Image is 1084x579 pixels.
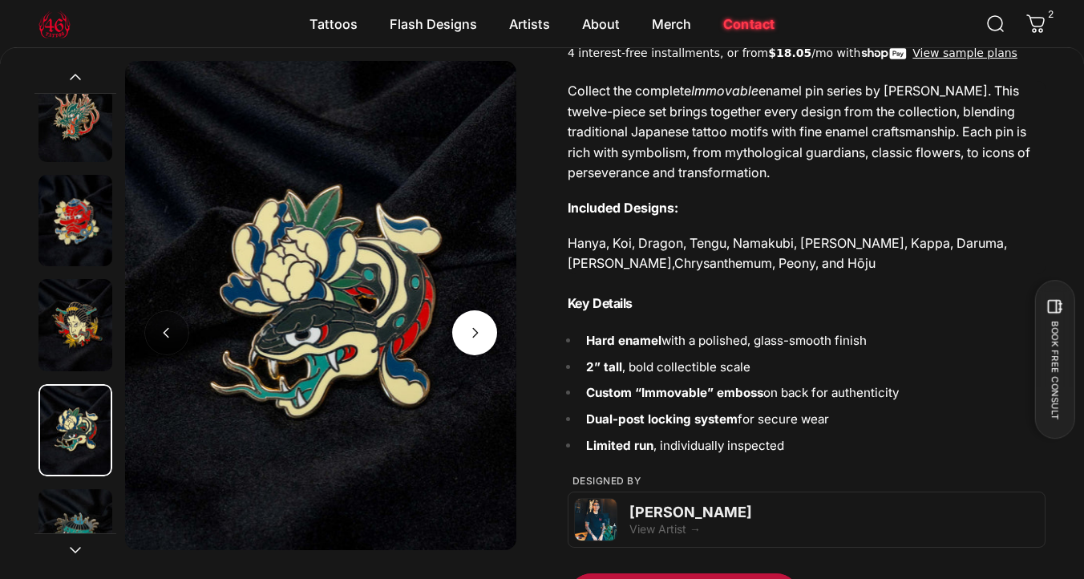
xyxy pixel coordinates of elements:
img: Tengu enamel pin from the Immovable collection by Geoffrey Wong, featuring a red mountain spirit ... [38,175,112,267]
button: Open media 7 in modal [125,61,516,550]
li: , individually inspected [580,437,1046,456]
summary: Artists [493,7,566,41]
strong: Limited run [586,438,653,453]
summary: Tattoos [293,7,374,41]
li: on back for authenticity [580,384,1046,403]
button: Next [452,310,497,355]
button: Go to item 7 [38,384,112,476]
img: Dragon enamel pin from the Immovable collection by Geoffrey Wong, depicting a green dragon surrou... [38,70,112,162]
button: Previous [144,310,189,355]
img: Geoffrey Wong [575,499,617,541]
media-gallery: Gallery Viewer [38,61,516,566]
summary: Merch [636,7,707,41]
p: Collect the complete enamel pin series by [PERSON_NAME]. This twelve-piece set brings together ev... [568,81,1046,184]
div: [PERSON_NAME] [629,504,1038,520]
summary: About [566,7,636,41]
summary: Flash Designs [374,7,493,41]
i: Immovable [691,83,758,99]
h5: Key Details [568,294,1046,313]
strong: Dual-post locking system [586,411,738,427]
a: 2 items [1018,6,1054,42]
img: Snake and Peony enamel pin from the Immovable collection by Geoffrey Wong, showing a coiled serpe... [125,61,516,550]
button: Go to item 6 [38,279,112,371]
button: Go to item 5 [38,175,112,267]
div: View Artist → [629,522,1038,536]
img: Snake and Peony enamel pin from the Immovable collection by Geoffrey Wong, showing a coiled serpe... [38,384,112,476]
nav: Primary [293,7,791,41]
div: View artist page for Geoffrey Wong [568,492,1046,548]
button: Go to item 4 [38,70,112,162]
p: Hanya, Koi, Dragon, Tengu, Namakubi, [PERSON_NAME], Kappa, Daruma, [PERSON_NAME], Chrysanthemum, ... [568,233,1046,274]
li: , bold collectible scale [580,358,1046,377]
button: BOOK FREE CONSULT [1034,280,1074,439]
strong: Hard enamel [586,333,661,348]
li: with a polished, glass-smooth finish [580,332,1046,350]
li: for secure wear [580,411,1046,429]
a: Contact [707,7,791,41]
strong: Custom “Immovable” emboss [586,385,763,400]
b: Included Designs: [568,200,678,216]
p: Designed by [572,475,1046,487]
img: Namakubi enamel pin from the Immovable collection by Geoffrey Wong, depicting a traditional Japan... [38,279,112,371]
strong: 2” tall [586,359,622,375]
cart-count: 2 items [1048,6,1054,22]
